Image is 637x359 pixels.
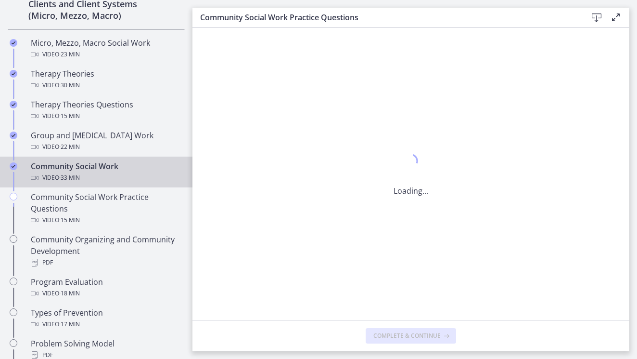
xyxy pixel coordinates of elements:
[31,160,181,184] div: Community Social Work
[59,172,80,184] span: · 33 min
[394,185,428,197] p: Loading...
[59,214,80,226] span: · 15 min
[10,39,17,47] i: Completed
[10,101,17,108] i: Completed
[10,132,17,139] i: Completed
[59,80,80,91] span: · 30 min
[59,49,80,60] span: · 23 min
[200,12,572,23] h3: Community Social Work Practice Questions
[31,110,181,122] div: Video
[31,130,181,153] div: Group and [MEDICAL_DATA] Work
[373,332,441,340] span: Complete & continue
[59,110,80,122] span: · 15 min
[10,70,17,78] i: Completed
[394,151,428,173] div: 1
[31,307,181,330] div: Types of Prevention
[31,99,181,122] div: Therapy Theories Questions
[31,141,181,153] div: Video
[31,257,181,268] div: PDF
[31,37,181,60] div: Micro, Mezzo, Macro Social Work
[31,172,181,184] div: Video
[31,49,181,60] div: Video
[31,68,181,91] div: Therapy Theories
[31,288,181,299] div: Video
[10,162,17,170] i: Completed
[59,141,80,153] span: · 22 min
[366,328,456,344] button: Complete & continue
[31,80,181,91] div: Video
[31,276,181,299] div: Program Evaluation
[31,234,181,268] div: Community Organizing and Community Development
[59,319,80,330] span: · 17 min
[59,288,80,299] span: · 18 min
[31,191,181,226] div: Community Social Work Practice Questions
[31,319,181,330] div: Video
[31,214,181,226] div: Video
